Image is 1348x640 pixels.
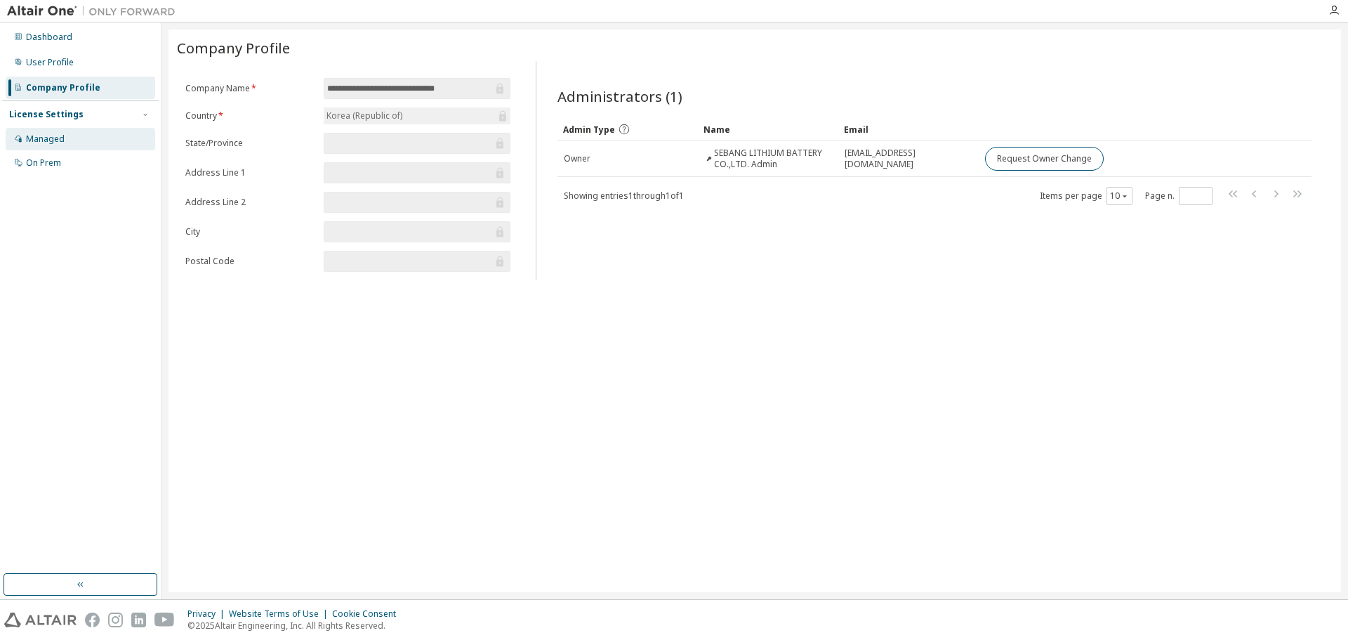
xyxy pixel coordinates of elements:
[324,107,510,124] div: Korea (Republic of)
[185,138,315,149] label: State/Province
[131,613,146,627] img: linkedin.svg
[185,110,315,122] label: Country
[563,124,615,136] span: Admin Type
[9,109,84,120] div: License Settings
[185,256,315,267] label: Postal Code
[187,608,229,620] div: Privacy
[185,167,315,178] label: Address Line 1
[108,613,123,627] img: instagram.svg
[154,613,175,627] img: youtube.svg
[185,197,315,208] label: Address Line 2
[7,4,183,18] img: Altair One
[26,82,100,93] div: Company Profile
[26,133,65,145] div: Managed
[185,83,315,94] label: Company Name
[4,613,77,627] img: altair_logo.svg
[324,108,404,124] div: Korea (Republic of)
[187,620,404,632] p: © 2025 Altair Engineering, Inc. All Rights Reserved.
[557,86,682,106] span: Administrators (1)
[985,147,1104,171] button: Request Owner Change
[26,57,74,68] div: User Profile
[85,613,100,627] img: facebook.svg
[185,226,315,237] label: City
[1040,187,1132,205] span: Items per page
[703,118,833,141] div: Name
[564,190,684,202] span: Showing entries 1 through 1 of 1
[1110,190,1129,202] button: 10
[564,153,590,164] span: Owner
[1145,187,1212,205] span: Page n.
[845,148,972,170] span: [EMAIL_ADDRESS][DOMAIN_NAME]
[177,38,290,58] span: Company Profile
[332,608,404,620] div: Cookie Consent
[26,157,61,169] div: On Prem
[844,118,973,141] div: Email
[26,32,72,43] div: Dashboard
[714,148,832,170] span: SEBANG LITHIUM BATTERY CO.,LTD. Admin
[229,608,332,620] div: Website Terms of Use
